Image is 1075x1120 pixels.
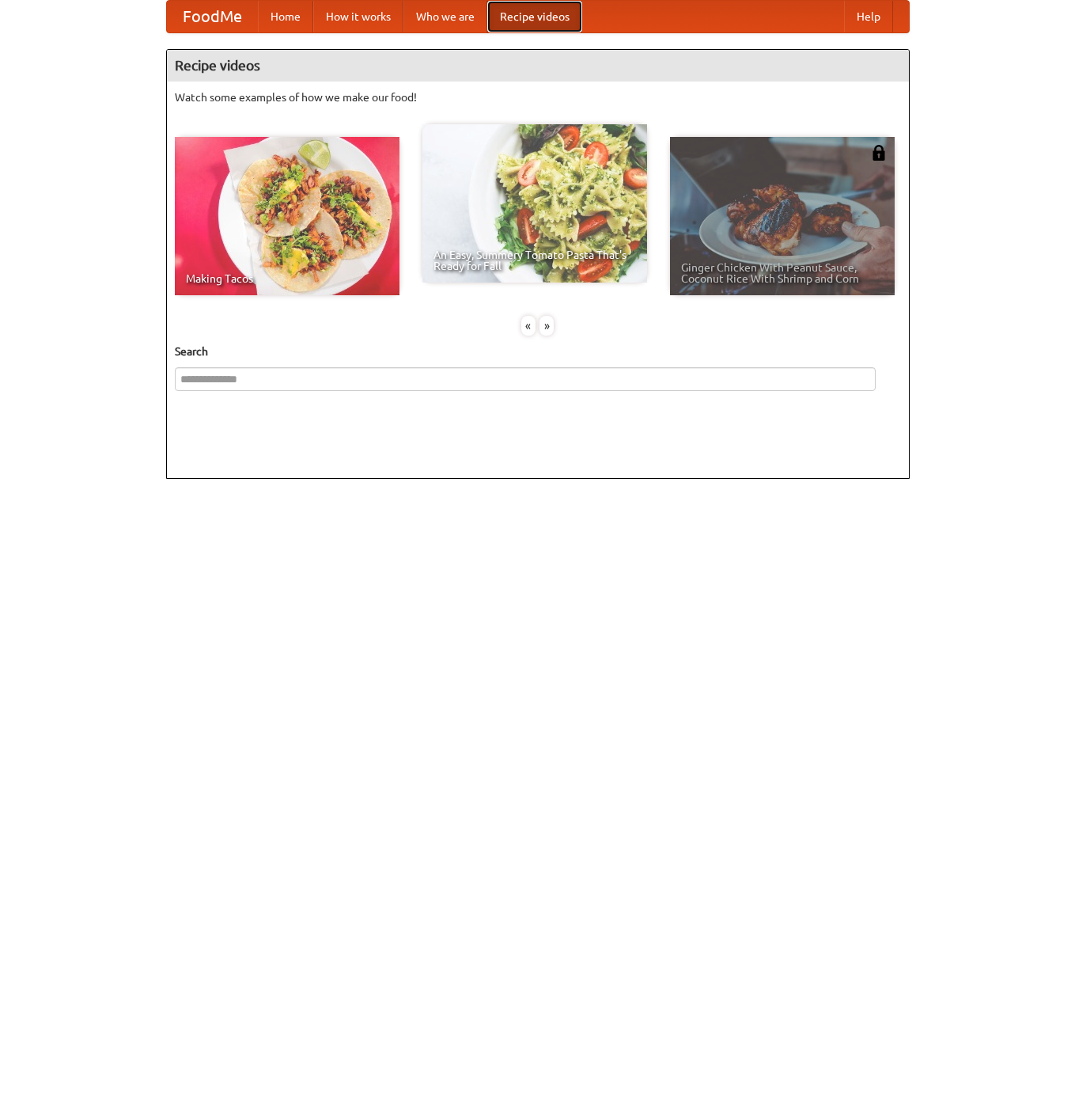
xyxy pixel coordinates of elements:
span: An Easy, Summery Tomato Pasta That's Ready for Fall [433,249,636,271]
a: Recipe videos [487,1,582,32]
h4: Recipe videos [167,50,909,82]
p: Watch some examples of how we make our food! [175,89,901,105]
a: Help [844,1,893,32]
a: How it works [313,1,403,32]
img: 483408.png [871,145,887,161]
h5: Search [175,344,901,359]
a: Home [258,1,313,32]
div: » [539,316,554,336]
a: An Easy, Summery Tomato Pasta That's Ready for Fall [422,124,647,283]
a: Who we are [403,1,487,32]
span: Making Tacos [186,273,388,284]
a: FoodMe [167,1,258,32]
a: Making Tacos [175,137,399,295]
div: « [521,316,536,336]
